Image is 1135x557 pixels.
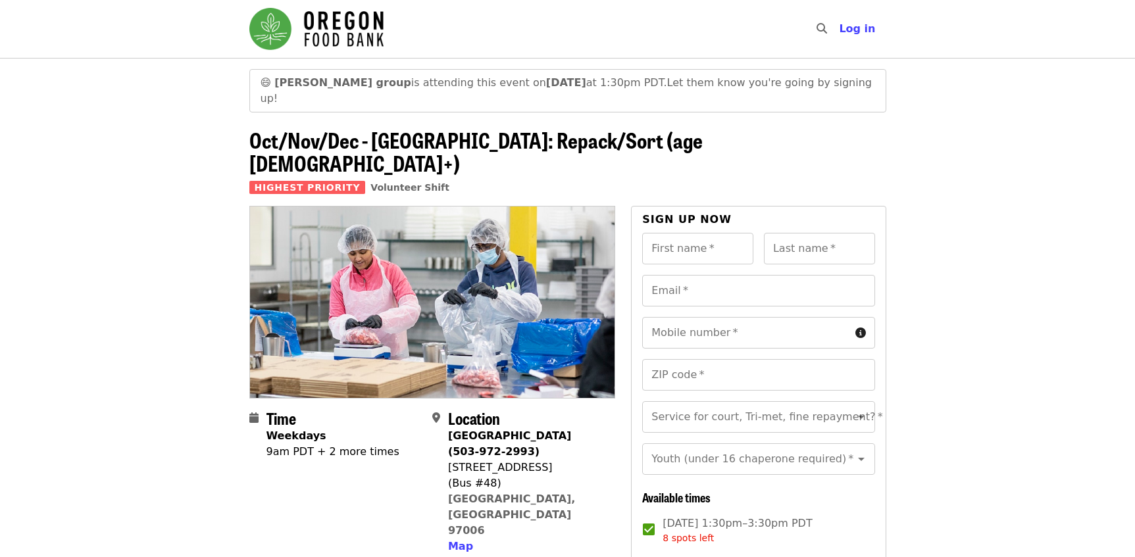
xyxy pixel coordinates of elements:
input: Last name [764,233,875,264]
button: Open [852,408,870,426]
strong: Weekdays [266,429,326,442]
span: grinning face emoji [261,76,272,89]
i: calendar icon [249,412,259,424]
span: 8 spots left [663,533,714,543]
span: Location [448,406,500,429]
img: Oregon Food Bank - Home [249,8,384,50]
span: [DATE] 1:30pm–3:30pm PDT [663,516,812,545]
button: Log in [828,16,886,42]
button: Map [448,539,473,554]
img: Oct/Nov/Dec - Beaverton: Repack/Sort (age 10+) organized by Oregon Food Bank [250,206,615,397]
strong: [DATE] [546,76,586,89]
span: Available times [642,489,711,506]
span: Highest Priority [249,181,366,194]
input: ZIP code [642,359,874,391]
span: Sign up now [642,213,732,226]
a: Volunteer Shift [370,182,449,193]
input: First name [642,233,753,264]
div: 9am PDT + 2 more times [266,444,399,460]
span: is attending this event on at 1:30pm PDT. [274,76,667,89]
span: Log in [839,22,875,35]
span: Oct/Nov/Dec - [GEOGRAPHIC_DATA]: Repack/Sort (age [DEMOGRAPHIC_DATA]+) [249,124,703,178]
strong: [PERSON_NAME] group [274,76,411,89]
input: Search [835,13,845,45]
input: Mobile number [642,317,849,349]
a: [GEOGRAPHIC_DATA], [GEOGRAPHIC_DATA] 97006 [448,493,576,537]
i: map-marker-alt icon [432,412,440,424]
input: Email [642,275,874,306]
i: search icon [817,22,827,35]
span: Time [266,406,296,429]
div: (Bus #48) [448,475,605,491]
div: [STREET_ADDRESS] [448,460,605,475]
i: circle-info icon [855,327,866,339]
strong: [GEOGRAPHIC_DATA] (503-972-2993) [448,429,571,458]
button: Open [852,450,870,468]
span: Map [448,540,473,552]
